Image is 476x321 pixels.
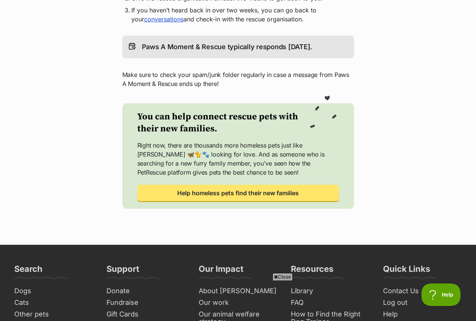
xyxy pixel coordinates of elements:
h3: Our Impact [199,264,243,279]
a: Help [380,309,465,320]
a: Contact Us [380,285,465,297]
a: Cats [11,297,96,309]
span: Close [272,273,293,280]
iframe: Advertisement [101,283,375,317]
a: Other pets [11,309,96,320]
h2: You can help connect rescue pets with their new families. [137,111,309,135]
h3: Resources [291,264,333,279]
a: conversations [144,15,184,23]
span: Help homeless pets find their new families [177,188,299,197]
a: Log out [380,297,465,309]
li: If you haven’t heard back in over two weeks, you can go back to your and check-in with the rescue... [131,6,345,24]
p: Make sure to check your spam/junk folder regularly in case a message from Paws A Moment & Rescue ... [122,70,354,88]
a: Help homeless pets find their new families [137,185,339,201]
h3: Quick Links [383,264,430,279]
iframe: Help Scout Beacon - Open [421,283,461,306]
p: Paws A Moment & Rescue typically responds [DATE]. [142,42,313,52]
h3: Support [106,264,139,279]
p: Right now, there are thousands more homeless pets just like [PERSON_NAME] 🦋🐈🐾 looking for love. A... [137,141,339,177]
a: Dogs [11,285,96,297]
h3: Search [14,264,43,279]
